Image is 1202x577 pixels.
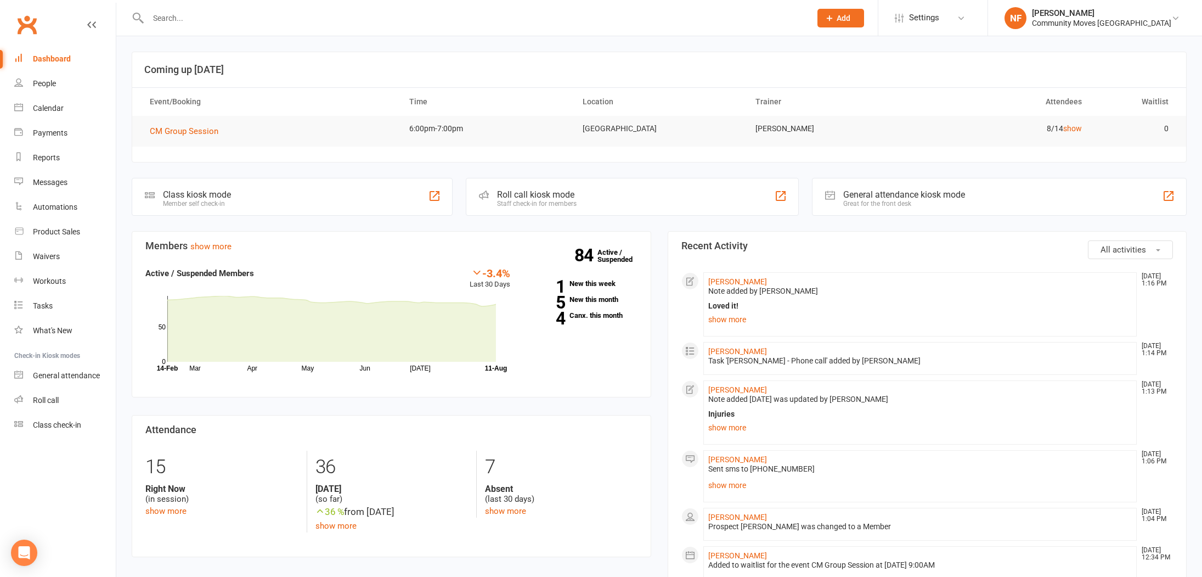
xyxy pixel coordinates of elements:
a: Dashboard [14,47,116,71]
div: [PERSON_NAME] [1032,8,1171,18]
strong: Right Now [145,484,298,494]
time: [DATE] 1:06 PM [1136,451,1172,465]
div: -3.4% [470,267,510,279]
a: show more [485,506,526,516]
a: Calendar [14,96,116,121]
a: [PERSON_NAME] [708,455,767,464]
div: Class kiosk mode [163,189,231,200]
div: Roll call [33,396,59,405]
div: Member self check-in [163,200,231,208]
a: show more [190,242,232,251]
div: (last 30 days) [485,484,637,505]
td: 8/14 [919,116,1092,142]
th: Trainer [746,88,918,116]
div: Added to waitlist for the event CM Group Session at [DATE] 9:00AM [708,561,1132,570]
strong: 84 [574,247,597,264]
a: show more [708,478,1132,493]
strong: [DATE] [315,484,468,494]
div: Workouts [33,277,66,285]
td: 0 [1092,116,1178,142]
a: Messages [14,170,116,195]
h3: Members [145,240,637,251]
button: All activities [1088,240,1173,259]
a: What's New [14,318,116,343]
strong: 1 [527,278,565,295]
time: [DATE] 1:16 PM [1136,273,1172,287]
div: Reports [33,153,60,162]
a: Automations [14,195,116,220]
a: Waivers [14,244,116,269]
time: [DATE] 1:04 PM [1136,508,1172,523]
button: Add [817,9,864,27]
th: Event/Booking [140,88,399,116]
th: Waitlist [1092,88,1178,116]
a: Roll call [14,388,116,413]
td: [GEOGRAPHIC_DATA] [573,116,746,142]
th: Time [399,88,572,116]
a: 4Canx. this month [527,312,637,319]
span: Sent sms to [PHONE_NUMBER] [708,464,815,473]
div: Note added by [PERSON_NAME] [708,287,1132,296]
time: [DATE] 1:14 PM [1136,343,1172,357]
div: Class check-in [33,421,81,429]
a: Payments [14,121,116,145]
div: Injuries [708,410,1132,419]
div: People [33,79,56,88]
a: show more [315,521,357,531]
span: CM Group Session [150,126,218,136]
div: NF [1005,7,1026,29]
span: Settings [909,5,939,30]
div: Messages [33,178,67,187]
div: General attendance [33,371,100,380]
div: Note added [DATE] was updated by [PERSON_NAME] [708,395,1132,404]
a: People [14,71,116,96]
div: Open Intercom Messenger [11,540,37,566]
a: Tasks [14,294,116,318]
strong: Active / Suspended Members [145,268,254,278]
a: Class kiosk mode [14,413,116,438]
td: 6:00pm-7:00pm [399,116,572,142]
h3: Attendance [145,424,637,435]
strong: Absent [485,484,637,494]
a: 1New this week [527,280,637,287]
div: Calendar [33,104,64,113]
div: Payments [33,128,67,137]
a: [PERSON_NAME] [708,347,767,356]
h3: Recent Activity [681,240,1173,251]
div: Staff check-in for members [497,200,577,208]
div: 7 [485,451,637,484]
div: What's New [33,326,72,335]
a: show more [708,312,1132,327]
span: 36 % [315,506,344,517]
div: Roll call kiosk mode [497,189,577,200]
div: Automations [33,203,77,211]
h3: Coming up [DATE] [144,64,1174,75]
th: Location [573,88,746,116]
div: Last 30 Days [470,267,510,290]
a: Product Sales [14,220,116,244]
span: All activities [1101,245,1146,255]
td: [PERSON_NAME] [746,116,918,142]
strong: 5 [527,294,565,311]
a: show [1063,124,1082,133]
a: Clubworx [13,11,41,38]
a: Reports [14,145,116,170]
div: Great for the front desk [843,200,965,208]
div: from [DATE] [315,505,468,519]
div: Dashboard [33,54,71,63]
div: Community Moves [GEOGRAPHIC_DATA] [1032,18,1171,28]
a: [PERSON_NAME] [708,551,767,560]
div: Task '[PERSON_NAME] - Phone call' added by [PERSON_NAME] [708,356,1132,366]
th: Attendees [919,88,1092,116]
a: 5New this month [527,296,637,303]
div: (so far) [315,484,468,505]
a: [PERSON_NAME] [708,513,767,522]
a: General attendance kiosk mode [14,363,116,388]
div: General attendance kiosk mode [843,189,965,200]
time: [DATE] 1:13 PM [1136,381,1172,395]
div: Tasks [33,301,53,310]
span: Add [837,14,850,23]
div: Prospect [PERSON_NAME] was changed to a Member [708,522,1132,531]
strong: 4 [527,310,565,327]
div: 15 [145,451,298,484]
